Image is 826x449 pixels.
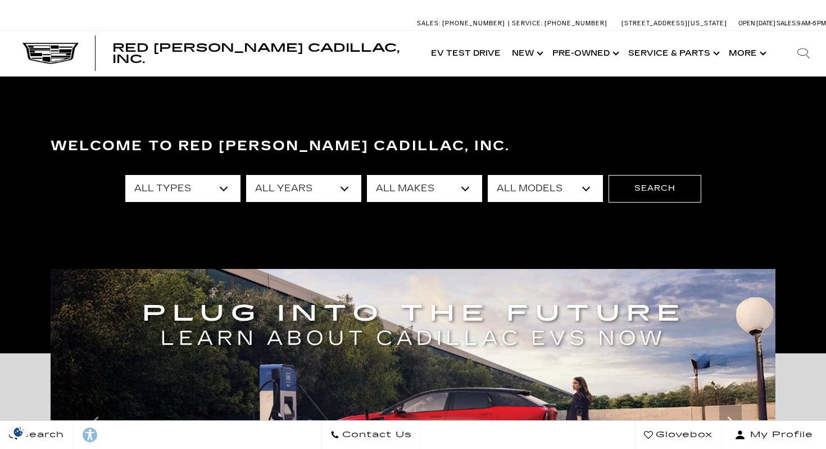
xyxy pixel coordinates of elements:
[339,427,412,443] span: Contact Us
[442,20,505,27] span: [PHONE_NUMBER]
[623,31,723,76] a: Service & Parts
[746,427,813,443] span: My Profile
[417,20,441,27] span: Sales:
[738,20,775,27] span: Open [DATE]
[112,41,400,66] span: Red [PERSON_NAME] Cadillac, Inc.
[508,20,610,26] a: Service: [PHONE_NUMBER]
[17,427,64,443] span: Search
[512,20,543,27] span: Service:
[635,421,721,449] a: Glovebox
[544,20,607,27] span: [PHONE_NUMBER]
[723,31,770,76] button: More
[367,175,482,202] select: Filter by make
[51,135,775,158] h3: Welcome to Red [PERSON_NAME] Cadillac, Inc.
[506,31,547,76] a: New
[719,405,742,439] div: Next slide
[777,20,797,27] span: Sales:
[547,31,623,76] a: Pre-Owned
[621,20,727,27] a: [STREET_ADDRESS][US_STATE]
[488,175,603,202] select: Filter by model
[6,426,31,438] section: Click to Open Cookie Consent Modal
[112,42,414,65] a: Red [PERSON_NAME] Cadillac, Inc.
[609,175,701,202] button: Search
[246,175,361,202] select: Filter by year
[125,175,240,202] select: Filter by type
[417,20,508,26] a: Sales: [PHONE_NUMBER]
[797,20,826,27] span: 9 AM-6 PM
[84,405,107,439] div: Previous slide
[425,31,506,76] a: EV Test Drive
[653,427,712,443] span: Glovebox
[321,421,421,449] a: Contact Us
[22,43,79,64] img: Cadillac Dark Logo with Cadillac White Text
[721,421,826,449] button: Open user profile menu
[6,426,31,438] img: Opt-Out Icon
